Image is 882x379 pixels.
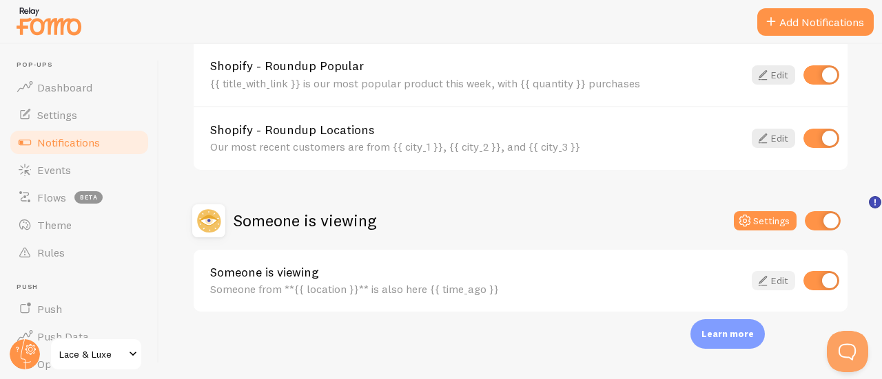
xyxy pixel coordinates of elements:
span: Flows [37,191,66,204]
p: Learn more [701,327,754,340]
img: Someone is viewing [192,204,225,237]
a: Edit [752,65,795,85]
a: Shopify - Roundup Popular [210,60,743,72]
span: Lace & Luxe [59,346,125,362]
span: Rules [37,246,65,259]
span: Push Data [37,329,89,343]
a: Push Data [8,323,150,350]
div: Learn more [690,319,765,349]
a: Notifications [8,129,150,156]
h2: Someone is viewing [234,210,376,231]
button: Settings [734,211,797,230]
a: Edit [752,271,795,290]
a: Flows beta [8,184,150,211]
span: Pop-ups [17,61,150,69]
span: Push [37,302,62,316]
a: Someone is viewing [210,266,743,279]
span: Theme [37,218,72,232]
div: Someone from **{{ location }}** is also here {{ time_ago }} [210,283,743,295]
a: Rules [8,239,150,266]
span: Notifications [37,136,100,149]
span: Settings [37,108,77,122]
div: {{ title_with_link }} is our most popular product this week, with {{ quantity }} purchases [210,77,743,89]
a: Shopify - Roundup Locations [210,124,743,136]
a: Lace & Luxe [50,338,143,371]
span: Events [37,163,71,177]
a: Events [8,156,150,184]
span: beta [74,191,103,204]
svg: <p>🛍️ For Shopify Users</p><p>To use the <strong>Abandoned Cart with Variables</strong> template,... [869,196,881,208]
a: Settings [8,101,150,129]
a: Dashboard [8,74,150,101]
span: Dashboard [37,80,92,94]
span: Push [17,283,150,292]
iframe: Help Scout Beacon - Open [827,331,868,372]
a: Edit [752,129,795,148]
a: Push [8,295,150,323]
a: Theme [8,211,150,239]
img: fomo-relay-logo-orange.svg [14,3,83,39]
div: Our most recent customers are from {{ city_1 }}, {{ city_2 }}, and {{ city_3 }} [210,140,743,153]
